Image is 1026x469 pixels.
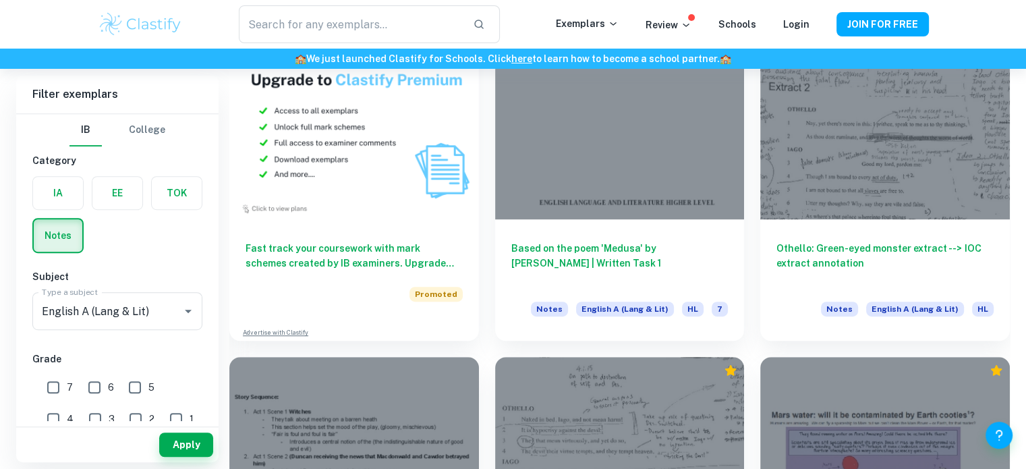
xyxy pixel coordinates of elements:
div: Premium [990,364,1003,377]
span: HL [682,302,704,316]
button: College [129,114,165,146]
p: Review [646,18,691,32]
button: JOIN FOR FREE [836,12,929,36]
input: Search for any exemplars... [239,5,461,43]
h6: Category [32,153,202,168]
p: Exemplars [556,16,619,31]
span: Notes [531,302,568,316]
h6: Fast track your coursework with mark schemes created by IB examiners. Upgrade now [246,241,463,271]
span: Promoted [409,287,463,302]
h6: We just launched Clastify for Schools. Click to learn how to become a school partner. [3,51,1023,66]
span: 6 [108,380,114,395]
div: Filter type choice [69,114,165,146]
span: 5 [148,380,154,395]
span: English A (Lang & Lit) [866,302,964,316]
a: Advertise with Clastify [243,328,308,337]
span: 🏫 [295,53,306,64]
button: IB [69,114,102,146]
span: 3 [109,412,115,426]
h6: Filter exemplars [16,76,219,113]
span: English A (Lang & Lit) [576,302,674,316]
h6: Based on the poem 'Medusa' by [PERSON_NAME] | Written Task 1 [511,241,729,285]
button: EE [92,177,142,209]
img: Clastify logo [98,11,183,38]
button: Help and Feedback [986,422,1013,449]
button: Open [179,302,198,321]
span: 4 [67,412,74,426]
a: here [511,53,532,64]
h6: Grade [32,352,202,366]
span: Notes [821,302,858,316]
a: Schools [718,19,756,30]
span: 1 [190,412,194,426]
span: 7 [67,380,73,395]
h6: Subject [32,269,202,284]
button: IA [33,177,83,209]
h6: Othello: Green-eyed monster extract --> IOC extract annotation [776,241,994,285]
button: TOK [152,177,202,209]
span: 7 [712,302,728,316]
span: HL [972,302,994,316]
span: 🏫 [720,53,731,64]
label: Type a subject [42,286,98,298]
button: Apply [159,433,213,457]
div: Premium [724,364,737,377]
a: Login [783,19,809,30]
button: Notes [34,219,82,252]
span: 2 [149,412,154,426]
img: Thumbnail [229,32,479,219]
a: Based on the poem 'Medusa' by [PERSON_NAME] | Written Task 1NotesEnglish A (Lang & Lit)HL7 [495,32,745,340]
a: Othello: Green-eyed monster extract --> IOC extract annotationNotesEnglish A (Lang & Lit)HL [760,32,1010,340]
